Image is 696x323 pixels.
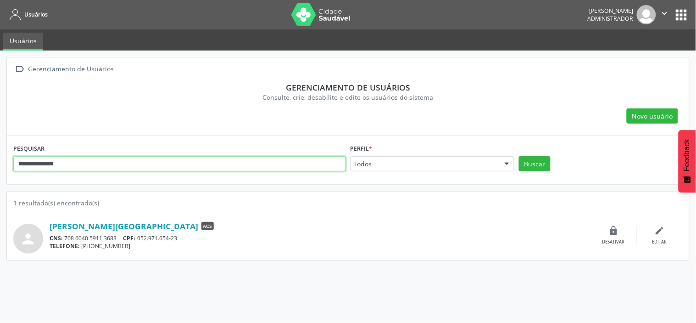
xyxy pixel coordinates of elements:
button: Feedback - Mostrar pesquisa [679,130,696,193]
div: Gerenciamento de Usuários [27,62,116,76]
button:  [656,5,674,24]
div: [PHONE_NUMBER] [50,242,591,250]
i: edit [655,226,665,236]
span: Administrador [588,15,634,23]
span: TELEFONE: [50,242,80,250]
span: Novo usuário [632,111,673,121]
div: Consulte, crie, desabilite e edite os usuários do sistema [20,92,676,102]
i:  [13,62,27,76]
div: 708 6040 5911 3683 052.971.654-23 [50,234,591,242]
span: ACS [201,222,214,230]
div: Editar [652,239,667,245]
label: Perfil [351,142,373,156]
a: [PERSON_NAME][GEOGRAPHIC_DATA] [50,221,198,231]
button: Novo usuário [627,108,678,124]
span: CPF: [123,234,136,242]
span: Feedback [683,139,691,171]
span: CNS: [50,234,63,242]
div: Desativar [602,239,625,245]
i: lock [609,226,619,236]
button: apps [674,7,690,23]
a: Usuários [6,7,48,22]
div: Gerenciamento de usuários [20,82,676,92]
div: 1 resultado(s) encontrado(s) [13,198,683,208]
span: Usuários [24,11,48,18]
button: Buscar [519,156,551,172]
i: person [20,231,37,247]
img: img [637,5,656,24]
a: Usuários [3,33,43,51]
span: Todos [354,159,496,169]
a:  Gerenciamento de Usuários [13,62,116,76]
i:  [660,8,670,18]
div: [PERSON_NAME] [588,7,634,15]
label: PESQUISAR [13,142,45,156]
